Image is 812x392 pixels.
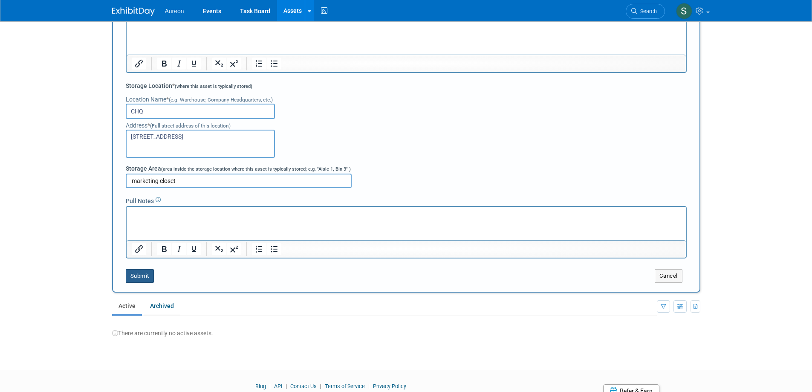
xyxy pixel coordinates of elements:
div: Pull Notes [126,195,687,205]
a: Active [112,298,142,314]
a: API [274,383,282,389]
a: Search [626,4,665,19]
button: Numbered list [252,243,266,255]
small: (e.g. Warehouse, Company Headquarters, etc.) [169,97,273,103]
label: Storage Location [126,81,252,90]
button: Superscript [227,58,241,70]
button: Bold [157,243,171,255]
button: Underline [187,243,201,255]
a: Blog [255,383,266,389]
button: Insert/edit link [132,58,146,70]
a: Privacy Policy [373,383,406,389]
button: Superscript [227,243,241,255]
iframe: Rich Text Area [127,207,686,240]
img: Sophia Millang [676,3,692,19]
span: | [318,383,324,389]
button: Bullet list [267,243,281,255]
div: Location Name [126,95,687,104]
div: There are currently no active assets. [112,320,700,337]
button: Italic [172,58,186,70]
button: Cancel [655,269,682,283]
iframe: Rich Text Area [127,21,686,55]
button: Bold [157,58,171,70]
button: Bullet list [267,58,281,70]
button: Subscript [212,58,226,70]
button: Subscript [212,243,226,255]
a: Terms of Service [325,383,365,389]
span: Search [637,8,657,15]
label: Storage Area [126,164,351,173]
button: Submit [126,269,154,283]
button: Italic [172,243,186,255]
img: ExhibitDay [112,7,155,16]
span: | [267,383,273,389]
button: Insert/edit link [132,243,146,255]
a: Contact Us [290,383,317,389]
small: (Full street address of this location) [150,123,231,129]
span: (area inside the storage location where this asset is typically stored; e.g. "Aisle 1, Bin 3" ) [161,166,351,172]
button: Numbered list [252,58,266,70]
span: (where this asset is typically stored) [175,84,252,89]
a: Archived [144,298,180,314]
span: | [366,383,372,389]
div: Address [126,121,687,130]
button: Underline [187,58,201,70]
span: Aureon [165,8,184,15]
span: | [283,383,289,389]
